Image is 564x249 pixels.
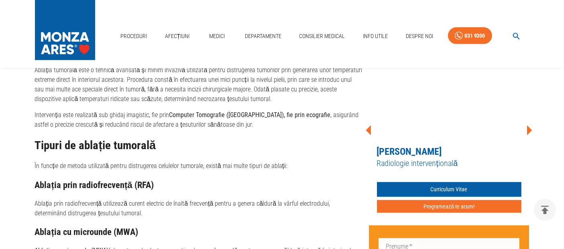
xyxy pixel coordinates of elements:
[35,199,362,218] p: Ablația prin radiofrecvență utilizează curent electric de înaltă frecvență pentru a genera căldur...
[204,28,230,45] a: Medici
[377,158,521,169] h5: Radiologie intervențională
[35,180,362,190] h3: Ablația prin radiofrecvență (RFA)
[35,139,362,152] h2: Tipuri de ablație tumorală
[448,27,492,45] a: 031 9300
[534,199,556,221] button: delete
[377,45,521,145] img: Dr. Mugur Grasu
[117,28,150,45] a: Proceduri
[403,28,436,45] a: Despre Noi
[296,28,348,45] a: Consilier Medical
[162,28,193,45] a: Afecțiuni
[169,111,330,119] strong: Computer Tomografie ([GEOGRAPHIC_DATA]), fie prin ecografie
[360,28,391,45] a: Info Utile
[35,161,362,171] p: În funcție de metoda utilizată pentru distrugerea celulelor tumorale, există mai multe tipuri de ...
[35,65,362,104] p: Ablația tumorală este o tehnică avansată și minim invazivă utilizată pentru distrugerea tumorilor...
[377,200,521,213] button: Programează-te acum!
[35,227,362,237] h3: Ablația cu microunde (MWA)
[377,146,442,157] a: [PERSON_NAME]
[242,28,285,45] a: Departamente
[377,182,521,197] a: Curriculum Vitae
[35,110,362,130] p: Intervenția este realizată sub ghidaj imagistic, fie prin , asigurând astfel o precizie crescută ...
[464,31,485,41] div: 031 9300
